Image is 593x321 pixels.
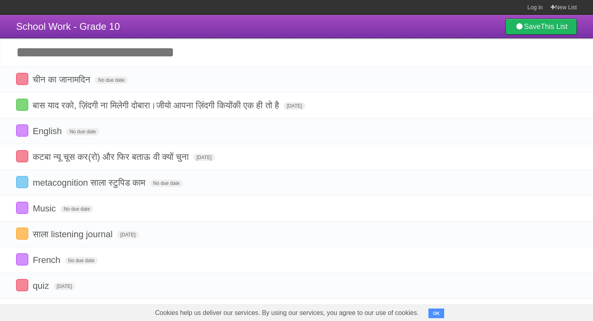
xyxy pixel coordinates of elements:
span: बास याद रको, ज़िंदगी ना मिलेगी दोबारा।जीयो आपना ज़िंदगी कियोंकी एक ही तो है [33,100,281,110]
label: Done [16,150,28,162]
span: metacognition साला स्टुपिड काम [33,178,147,188]
label: Done [16,253,28,265]
label: Done [16,202,28,214]
span: No due date [61,205,93,213]
span: [DATE] [193,154,215,161]
a: SaveThis List [505,19,577,35]
button: OK [428,309,444,318]
span: No due date [95,77,127,84]
label: Done [16,99,28,111]
span: No due date [150,180,183,187]
span: Music [33,203,58,213]
b: This List [541,23,568,31]
span: [DATE] [284,102,305,110]
label: Done [16,176,28,188]
span: School Work - Grade 10 [16,21,120,32]
span: No due date [65,257,98,264]
span: [DATE] [117,231,139,238]
span: चीन का जानामदिन [33,75,92,85]
span: quiz [33,281,51,291]
span: French [33,255,62,265]
span: कटबा न्यू चूस कर(रो) और फिर बताऊ वी क्यों चुना [33,152,191,162]
span: साला listening journal [33,229,115,239]
span: Cookies help us deliver our services. By using our services, you agree to our use of cookies. [147,305,427,321]
span: [DATE] [54,283,75,290]
label: Done [16,73,28,85]
label: Done [16,279,28,291]
label: Done [16,228,28,240]
span: No due date [66,128,99,135]
span: English [33,126,64,136]
label: Done [16,124,28,137]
